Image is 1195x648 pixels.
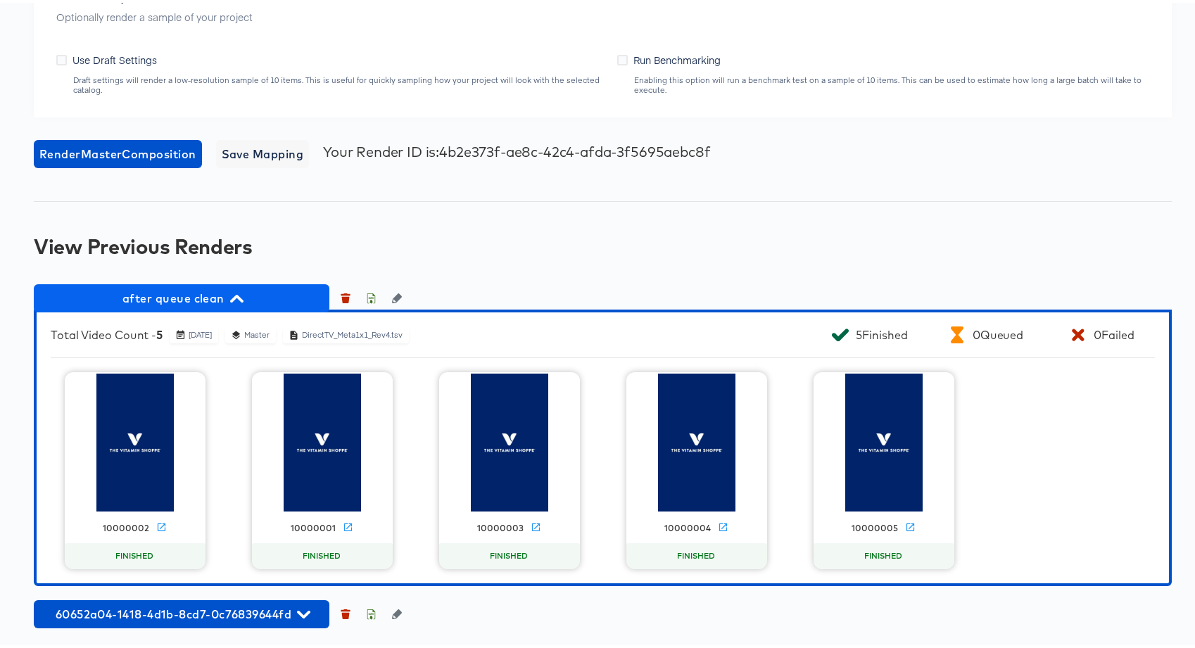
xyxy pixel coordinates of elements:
[291,520,336,531] div: 10000001
[1094,325,1134,339] div: 0 Failed
[34,281,329,310] button: after queue clean
[51,325,163,339] div: Total Video Count -
[664,520,711,531] div: 10000004
[856,325,907,339] div: 5 Finished
[34,597,329,625] button: 60652a04-1418-4d1b-8cd7-0c76839644fd
[72,50,157,64] span: Use Draft Settings
[633,50,721,64] span: Run Benchmarking
[485,548,534,559] span: FINISHED
[110,548,160,559] span: FINISHED
[188,327,213,338] div: [DATE]
[973,325,1023,339] div: 0 Queued
[323,141,710,158] div: Your Render ID is: 4b2e373f-ae8c-42c4-afda-3f5695aebc8f
[34,137,202,165] button: RenderMasterComposition
[244,327,270,338] div: Master
[103,520,149,531] div: 10000002
[301,327,403,338] div: DirectTV_Meta1x1_Rev4.tsv
[477,520,524,531] div: 10000003
[34,232,1172,255] div: View Previous Renders
[216,137,310,165] button: Save Mapping
[852,520,898,531] div: 10000005
[39,141,196,161] span: Render Master Composition
[156,325,163,339] b: 5
[41,602,322,621] span: 60652a04-1418-4d1b-8cd7-0c76839644fd
[56,7,253,21] p: Optionally render a sample of your project
[222,141,304,161] span: Save Mapping
[41,286,322,305] span: after queue clean
[672,548,721,559] span: FINISHED
[633,72,1149,92] div: Enabling this option will run a benchmark test on a sample of 10 items. This can be used to estim...
[72,72,603,92] div: Draft settings will render a low-resolution sample of 10 items. This is useful for quickly sampli...
[298,548,347,559] span: FINISHED
[859,548,909,559] span: FINISHED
